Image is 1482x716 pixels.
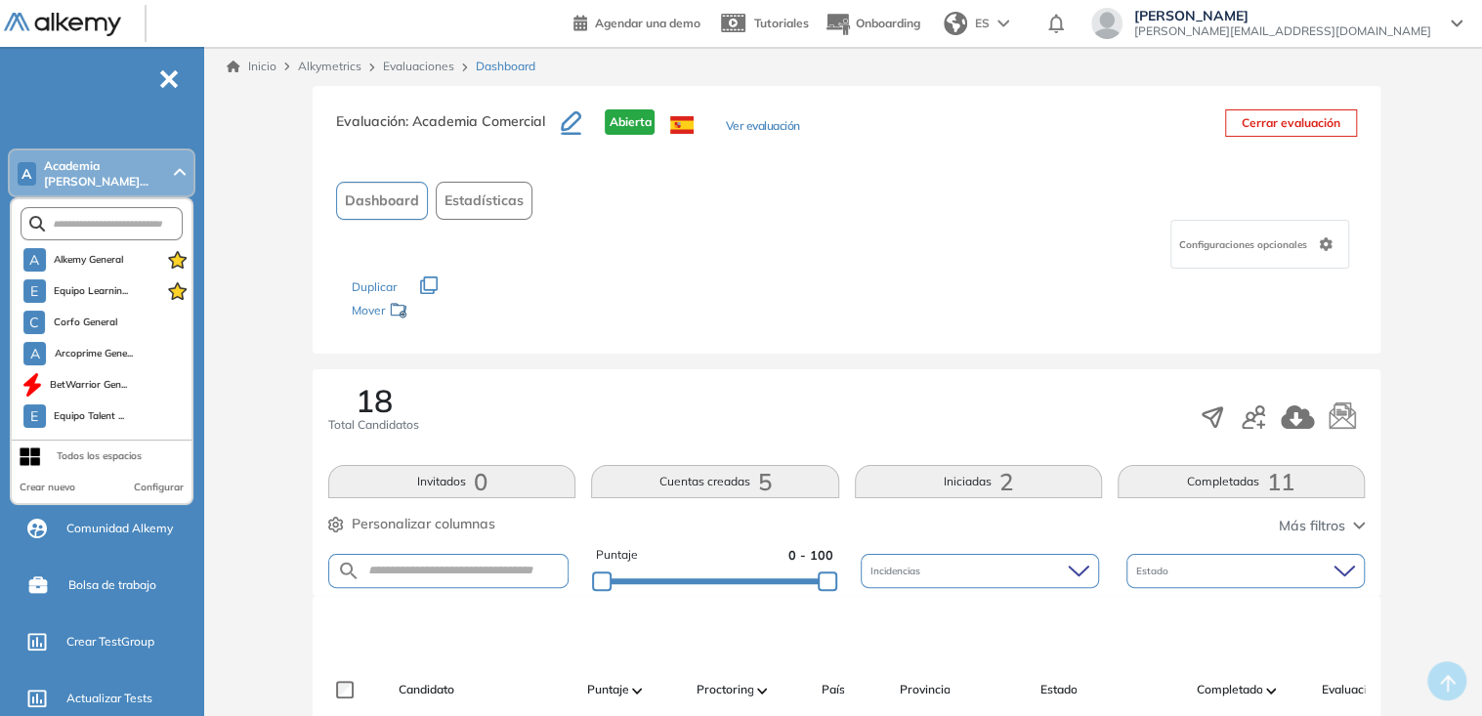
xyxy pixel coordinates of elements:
span: Candidato [399,681,454,698]
img: [missing "en.ARROW_ALT" translation] [632,688,642,694]
button: Cerrar evaluación [1225,109,1357,137]
span: Personalizar columnas [352,514,495,534]
span: Equipo Talent ... [54,408,125,424]
button: Completadas11 [1118,465,1365,498]
span: Alkymetrics [298,59,361,73]
img: world [944,12,967,35]
span: E [30,408,38,424]
span: Dashboard [345,190,419,211]
span: Comunidad Alkemy [66,520,173,537]
span: Estado [1039,681,1077,698]
span: Agendar una demo [595,16,700,30]
span: BetWarrior Gen... [50,377,127,393]
button: Invitados0 [328,465,575,498]
span: Academia [PERSON_NAME]... [44,158,170,190]
span: Duplicar [352,279,397,294]
button: Cuentas creadas5 [591,465,838,498]
span: Estado [1136,564,1172,578]
span: A [29,252,39,268]
span: Evaluación [1321,681,1379,698]
span: [PERSON_NAME][EMAIL_ADDRESS][DOMAIN_NAME] [1134,23,1431,39]
span: Arcoprime Gene... [54,346,133,361]
span: Tutoriales [754,16,809,30]
span: A [30,346,40,361]
span: 18 [356,385,393,416]
button: Configurar [134,480,184,495]
span: Abierta [605,109,655,135]
span: C [29,315,39,330]
span: Proctoring [696,681,753,698]
span: Más filtros [1279,516,1345,536]
span: Equipo Learnin... [54,283,129,299]
button: Estadísticas [436,182,532,220]
div: Mover [352,294,547,330]
span: Completado [1196,681,1262,698]
span: E [30,283,38,299]
span: País [821,681,844,698]
span: Total Candidatos [328,416,419,434]
img: Logo [4,13,121,37]
span: 0 - 100 [788,546,833,565]
span: Puntaje [586,681,628,698]
span: [PERSON_NAME] [1134,8,1431,23]
a: Agendar una demo [573,10,700,33]
button: Onboarding [825,3,920,45]
span: Corfo General [53,315,118,330]
h3: Evaluación [336,109,561,150]
span: A [21,166,31,182]
span: Incidencias [870,564,924,578]
span: Alkemy General [54,252,124,268]
button: Personalizar columnas [328,514,495,534]
div: Incidencias [861,554,1099,588]
span: Dashboard [476,58,535,75]
span: Bolsa de trabajo [68,576,156,594]
div: Todos los espacios [57,448,142,464]
span: Puntaje [596,546,638,565]
span: Onboarding [856,16,920,30]
span: Provincia [899,681,950,698]
span: Estadísticas [445,190,524,211]
img: [missing "en.ARROW_ALT" translation] [1266,688,1276,694]
button: Ver evaluación [725,117,799,138]
span: Configuraciones opcionales [1179,237,1311,252]
span: : Academia Comercial [405,112,545,130]
button: Crear nuevo [20,480,75,495]
div: Estado [1126,554,1365,588]
img: SEARCH_ALT [337,559,360,583]
a: Evaluaciones [383,59,454,73]
span: ES [975,15,990,32]
a: Inicio [227,58,276,75]
span: Actualizar Tests [66,690,152,707]
div: Configuraciones opcionales [1170,220,1349,269]
button: Más filtros [1279,516,1365,536]
img: arrow [997,20,1009,27]
button: Dashboard [336,182,428,220]
span: Crear TestGroup [66,633,154,651]
img: ESP [670,116,694,134]
img: [missing "en.ARROW_ALT" translation] [757,688,767,694]
button: Iniciadas2 [855,465,1102,498]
